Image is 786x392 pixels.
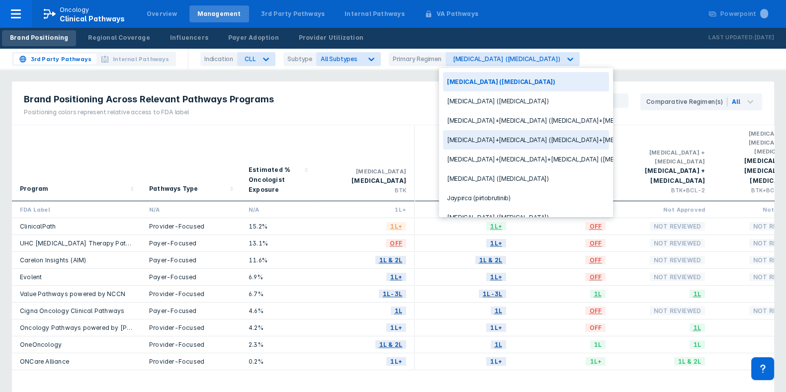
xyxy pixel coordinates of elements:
[443,169,609,188] div: [MEDICAL_DATA] ([MEDICAL_DATA])
[20,341,62,348] a: OneOncology
[345,9,404,18] div: Internal Pathways
[375,254,406,266] span: 1L & 2L
[249,256,307,264] div: 11.6%
[443,111,609,130] div: [MEDICAL_DATA]+[MEDICAL_DATA] ([MEDICAL_DATA]+[MEDICAL_DATA])
[149,357,233,366] div: Provider-Focused
[486,271,506,283] span: 1L+
[386,221,406,232] span: 1L+
[650,254,705,266] span: Not Reviewed
[10,33,68,42] div: Brand Positioning
[389,52,445,66] div: Primary Regimen
[321,55,357,63] span: All Subtypes
[590,288,606,300] span: 1L
[423,176,506,186] div: [MEDICAL_DATA]
[650,271,705,283] span: Not Reviewed
[621,166,705,186] div: [MEDICAL_DATA] + [MEDICAL_DATA]
[323,205,406,214] div: 1L+
[586,356,606,367] span: 1L+
[20,358,69,365] a: ONCare Alliance
[731,97,740,106] div: All
[585,254,606,266] span: OFF
[249,165,301,195] div: Estimated % Oncologist Exposure
[443,208,609,227] div: [MEDICAL_DATA] ([MEDICAL_DATA])
[423,205,506,214] div: 1L+
[646,97,727,106] div: Comparative Regimen(s)
[486,237,506,249] span: 1L+
[486,322,506,333] span: 1L+
[170,33,208,42] div: Influencers
[249,290,307,298] div: 6.7%
[491,339,506,350] span: 1L
[149,205,233,214] div: N/A
[379,288,406,300] span: 1L-3L
[261,9,325,18] div: 3rd Party Pathways
[20,256,86,264] a: Carelon Insights (AIM)
[708,33,754,43] p: Last Updated:
[149,256,233,264] div: Payer-Focused
[690,339,705,350] span: 1L
[486,356,506,367] span: 1L+
[20,290,125,298] a: Value Pathways powered by NCCN
[491,305,506,316] span: 1L
[386,237,406,249] span: OFF
[96,54,174,64] button: Internal Pathways
[475,254,506,266] span: 1L & 2L
[200,52,237,66] div: Indication
[386,356,406,367] span: 1L+
[585,322,606,333] span: OFF
[249,357,307,366] div: 0.2%
[88,33,150,42] div: Regional Coverage
[149,340,233,349] div: Provider-Focused
[337,5,412,22] a: Internal Pathways
[323,186,406,195] div: BTK
[621,186,705,195] div: BTK+BCL-2
[323,167,406,176] div: [MEDICAL_DATA]
[690,288,705,300] span: 1L
[139,5,185,22] a: Overview
[31,55,92,64] span: 3rd Party Pathways
[299,33,363,42] div: Provider Utilization
[391,305,406,316] span: 1L
[585,221,606,232] span: OFF
[24,108,274,117] div: Positioning colors represent relative access to FDA label
[241,125,315,201] div: Sort
[60,14,125,23] span: Clinical Pathways
[20,223,56,230] a: ClinicalPath
[291,30,371,46] a: Provider Utilization
[197,9,241,18] div: Management
[253,5,333,22] a: 3rd Party Pathways
[149,323,233,332] div: Provider-Focused
[2,30,76,46] a: Brand Positioning
[443,72,609,91] div: [MEDICAL_DATA] ([MEDICAL_DATA])
[453,55,560,63] div: [MEDICAL_DATA] ([MEDICAL_DATA])
[443,188,609,208] div: Jaypirca (pirtobrutinib)
[162,30,216,46] a: Influencers
[60,5,89,14] p: Oncology
[590,339,606,350] span: 1L
[228,33,279,42] div: Payer Adoption
[443,150,609,169] div: [MEDICAL_DATA]+[MEDICAL_DATA]+[MEDICAL_DATA] ([MEDICAL_DATA]+[MEDICAL_DATA]+[MEDICAL_DATA])
[80,30,158,46] a: Regional Coverage
[20,324,171,331] a: Oncology Pathways powered by [PERSON_NAME]
[149,307,233,315] div: Payer-Focused
[754,33,774,43] p: [DATE]
[149,290,233,298] div: Provider-Focused
[720,9,768,18] div: Powerpoint
[585,237,606,249] span: OFF
[751,357,774,380] div: Contact Support
[20,273,42,281] a: Evolent
[386,322,406,333] span: 1L+
[674,356,705,367] span: 1L & 2L
[650,221,705,232] span: Not Reviewed
[585,271,606,283] span: OFF
[249,273,307,281] div: 6.9%
[423,167,506,176] div: [MEDICAL_DATA]
[386,271,406,283] span: 1L+
[621,148,705,166] div: [MEDICAL_DATA] + [MEDICAL_DATA]
[113,55,169,64] span: Internal Pathways
[20,205,133,214] div: FDA Label
[443,91,609,111] div: [MEDICAL_DATA] ([MEDICAL_DATA])
[621,205,705,214] div: Not Approved
[650,305,705,316] span: Not Reviewed
[650,237,705,249] span: Not Reviewed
